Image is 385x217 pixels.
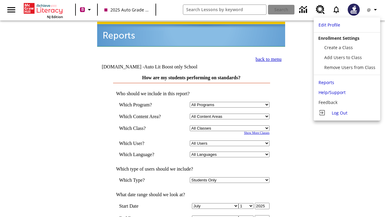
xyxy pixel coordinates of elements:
span: Feedback [319,99,337,105]
span: Enrollment Settings [318,35,359,41]
span: Reports [319,80,334,85]
span: Help/Support [319,90,346,95]
span: Remove Users from Class [324,64,375,70]
span: Create a Class [324,45,353,50]
span: Edit Profile [319,22,340,28]
span: Add Users to Class [324,55,362,60]
span: Log Out [332,110,347,116]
